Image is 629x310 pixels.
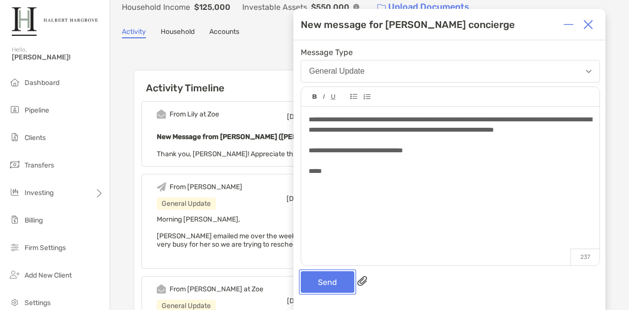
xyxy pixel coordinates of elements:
[134,70,409,94] h6: Activity Timeline
[9,186,21,198] img: investing icon
[194,1,230,13] p: $125,000
[157,197,216,210] div: General Update
[157,150,323,158] span: Thank you, [PERSON_NAME]! Appreciate the update.
[157,215,375,249] span: Morning [PERSON_NAME], [PERSON_NAME] emailed me over the weekend. End of last week was very busy ...
[286,195,310,203] span: [DATE],
[353,4,359,10] img: Info Icon
[350,94,357,99] img: Editor control icon
[9,296,21,308] img: settings icon
[25,106,49,114] span: Pipeline
[25,271,72,280] span: Add New Client
[170,183,242,191] div: From [PERSON_NAME]
[242,1,307,13] p: Investable Assets
[323,94,325,99] img: Editor control icon
[9,214,21,225] img: billing icon
[25,134,46,142] span: Clients
[287,113,310,121] span: [DATE],
[583,20,593,29] img: Close
[170,110,219,118] div: From Lily at Zoe
[301,19,515,30] div: New message for [PERSON_NAME] concierge
[564,20,573,29] img: Expand or collapse
[571,249,600,265] p: 237
[301,48,600,57] span: Message Type
[161,28,195,38] a: Household
[9,159,21,170] img: transfers icon
[157,133,375,141] b: New Message from [PERSON_NAME] ([PERSON_NAME] concierge)
[9,76,21,88] img: dashboard icon
[122,1,190,13] p: Household Income
[357,276,367,286] img: paperclip attachments
[122,28,146,38] a: Activity
[25,244,66,252] span: Firm Settings
[313,94,317,99] img: Editor control icon
[9,104,21,115] img: pipeline icon
[12,53,104,61] span: [PERSON_NAME]!
[301,271,354,293] button: Send
[301,60,600,83] button: General Update
[309,67,365,76] div: General Update
[25,79,59,87] span: Dashboard
[331,94,336,100] img: Editor control icon
[586,70,592,73] img: Open dropdown arrow
[9,269,21,281] img: add_new_client icon
[12,4,98,39] img: Zoe Logo
[157,182,166,192] img: Event icon
[25,161,54,169] span: Transfers
[9,241,21,253] img: firm-settings icon
[311,1,349,13] p: $550,000
[25,216,43,225] span: Billing
[157,284,166,294] img: Event icon
[157,110,166,119] img: Event icon
[170,285,263,293] div: From [PERSON_NAME] at Zoe
[9,131,21,143] img: clients icon
[287,297,310,305] span: [DATE],
[363,94,371,100] img: Editor control icon
[25,299,51,307] span: Settings
[25,189,54,197] span: Investing
[377,4,386,11] img: button icon
[209,28,239,38] a: Accounts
